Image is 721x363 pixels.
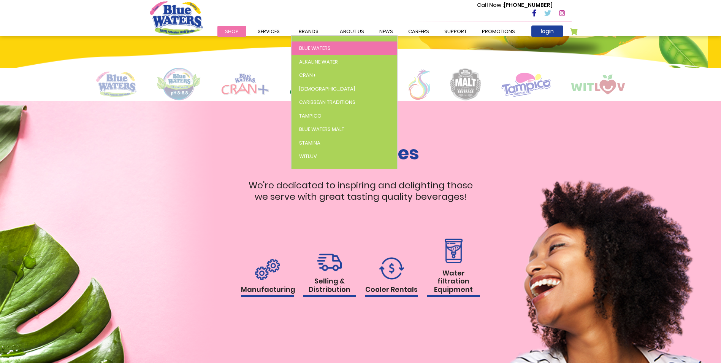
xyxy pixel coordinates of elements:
span: Shop [225,28,239,35]
span: Blue Waters [299,45,331,52]
img: rental [442,239,464,263]
span: Tampico [299,112,322,119]
a: store logo [150,1,203,35]
span: Cran+ [299,72,316,79]
h1: Water filtration Equipment [427,269,480,298]
span: Caribbean Traditions [299,99,355,106]
a: login [531,25,563,37]
img: rental [255,259,280,280]
span: Blue Waters Malt [299,126,344,133]
p: We're dedicated to inspiring and delighting those we serve with great tasting quality beverages! [241,180,480,202]
img: rental [379,257,404,280]
a: Promotions [474,26,523,37]
img: logo [96,72,136,97]
a: News [372,26,401,37]
h1: Selling & Distribution [303,277,356,297]
img: logo [571,75,625,94]
img: logo [289,73,330,96]
h1: Our Services [241,142,480,164]
span: Alkaline Water [299,58,338,65]
h1: Cooler Rentals [365,285,418,298]
img: logo [501,72,551,97]
span: [DEMOGRAPHIC_DATA] [299,85,355,92]
a: support [437,26,474,37]
a: Selling & Distribution [303,253,356,297]
a: Cooler Rentals [365,257,418,298]
h1: Manufacturing [241,285,294,298]
span: Call Now : [477,1,504,9]
a: careers [401,26,437,37]
span: Services [258,28,280,35]
img: logo [450,68,481,100]
a: Water filtration Equipment [427,239,480,298]
img: logo [409,69,430,100]
p: [PHONE_NUMBER] [477,1,553,9]
span: Brands [299,28,319,35]
a: about us [332,26,372,37]
span: Stamina [299,139,320,146]
a: Manufacturing [241,259,294,298]
img: rental [317,253,342,271]
img: logo [157,68,201,101]
span: WitLuv [299,153,317,160]
img: logo [221,73,269,95]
